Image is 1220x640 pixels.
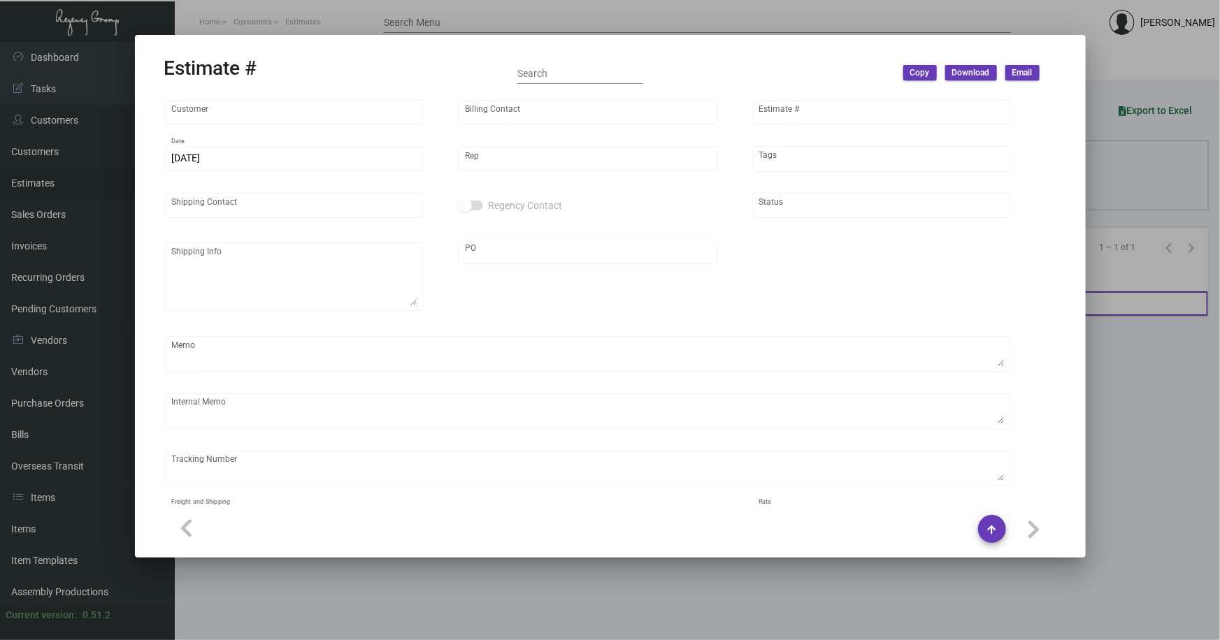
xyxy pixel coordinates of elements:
[164,57,257,80] h2: Estimate #
[1012,67,1033,79] span: Email
[952,67,990,79] span: Download
[903,65,937,80] button: Copy
[910,67,930,79] span: Copy
[1005,65,1040,80] button: Email
[82,608,110,623] div: 0.51.2
[945,65,997,80] button: Download
[489,197,563,214] span: Regency Contact
[6,608,77,623] div: Current version:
